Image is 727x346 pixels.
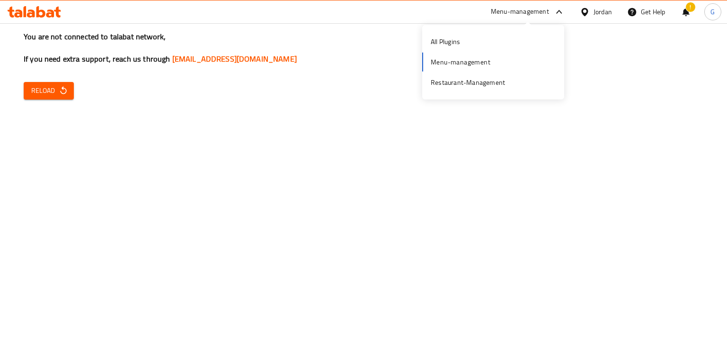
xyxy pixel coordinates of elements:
span: Reload [31,85,66,97]
a: [EMAIL_ADDRESS][DOMAIN_NAME] [172,52,297,66]
div: Menu-management [491,6,549,18]
button: Reload [24,82,74,100]
div: All Plugins [431,36,460,47]
span: G [710,7,715,17]
div: Jordan [594,7,612,17]
h3: You are not connected to talabat network, If you need extra support, reach us through [24,31,703,64]
div: Restaurant-Management [431,77,505,88]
